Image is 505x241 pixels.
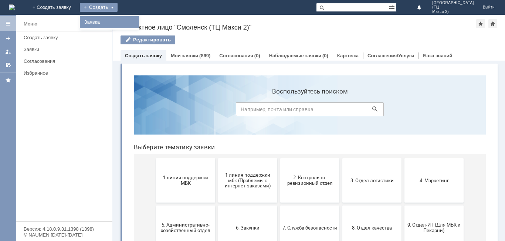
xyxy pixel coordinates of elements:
[217,203,271,208] span: Финансовый отдел
[2,46,14,58] a: Мои заявки
[92,155,147,161] span: 6. Закупки
[217,108,271,113] span: 3. Отдел логистики
[171,53,198,58] a: Мои заявки
[108,33,256,47] input: Например, почта или справка
[28,89,87,133] button: 1 линия поддержки МБК
[152,136,211,180] button: 7. Служба безопасности
[277,183,336,228] button: Франчайзинг
[24,232,105,237] div: © NAUMEN [DATE]-[DATE]
[90,183,149,228] button: Отдел-ИТ (Битрикс24 и CRM)
[6,74,358,81] header: Выберите тематику заявки
[30,105,85,116] span: 1 линия поддержки МБК
[92,102,147,119] span: 1 линия поддержки мбк (Проблемы с интернет-заказами)
[2,59,14,71] a: Мои согласования
[214,89,274,133] button: 3. Отдел логистики
[199,53,210,58] div: (869)
[476,19,485,28] div: Добавить в избранное
[219,53,253,58] a: Согласования
[24,58,108,64] div: Согласования
[214,183,274,228] button: Финансовый отдел
[389,3,396,10] span: Расширенный поиск
[488,19,497,28] div: Сделать домашней страницей
[217,155,271,161] span: 8. Отдел качества
[81,18,138,27] a: Заявка
[28,136,87,180] button: 5. Административно-хозяйственный отдел
[24,70,100,76] div: Избранное
[30,153,85,164] span: 5. Административно-хозяйственный отдел
[24,47,108,52] div: Заявки
[269,53,321,58] a: Наблюдаемые заявки
[155,155,209,161] span: 7. Служба безопасности
[21,55,111,67] a: Согласования
[80,3,118,12] div: Создать
[367,53,414,58] a: Соглашения/Услуги
[9,4,15,10] img: logo
[108,18,256,26] label: Воспользуйтесь поиском
[24,20,37,28] div: Меню
[121,24,476,31] div: Контактное лицо "Смоленск (ТЦ Макси 2)"
[277,89,336,133] button: 4. Маркетинг
[279,108,333,113] span: 4. Маркетинг
[30,203,85,208] span: Бухгалтерия (для мбк)
[432,1,474,5] span: [GEOGRAPHIC_DATA]
[90,89,149,133] button: 1 линия поддержки мбк (Проблемы с интернет-заказами)
[9,4,15,10] a: Перейти на домашнюю страницу
[155,203,209,208] span: Отдел-ИТ (Офис)
[432,10,474,14] span: Макси 2)
[21,44,111,55] a: Заявки
[152,183,211,228] button: Отдел-ИТ (Офис)
[432,5,474,10] span: (ТЦ
[277,136,336,180] button: 9. Отдел-ИТ (Для МБК и Пекарни)
[2,33,14,44] a: Создать заявку
[24,35,108,40] div: Создать заявку
[28,183,87,228] button: Бухгалтерия (для мбк)
[337,53,359,58] a: Карточка
[90,136,149,180] button: 6. Закупки
[152,89,211,133] button: 2. Контрольно-ревизионный отдел
[254,53,260,58] div: (0)
[125,53,162,58] a: Создать заявку
[155,105,209,116] span: 2. Контрольно-ревизионный отдел
[423,53,452,58] a: База знаний
[322,53,328,58] div: (0)
[21,32,111,43] a: Создать заявку
[24,227,105,231] div: Версия: 4.18.0.9.31.1398 (1398)
[92,200,147,211] span: Отдел-ИТ (Битрикс24 и CRM)
[279,203,333,208] span: Франчайзинг
[214,136,274,180] button: 8. Отдел качества
[279,153,333,164] span: 9. Отдел-ИТ (Для МБК и Пекарни)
